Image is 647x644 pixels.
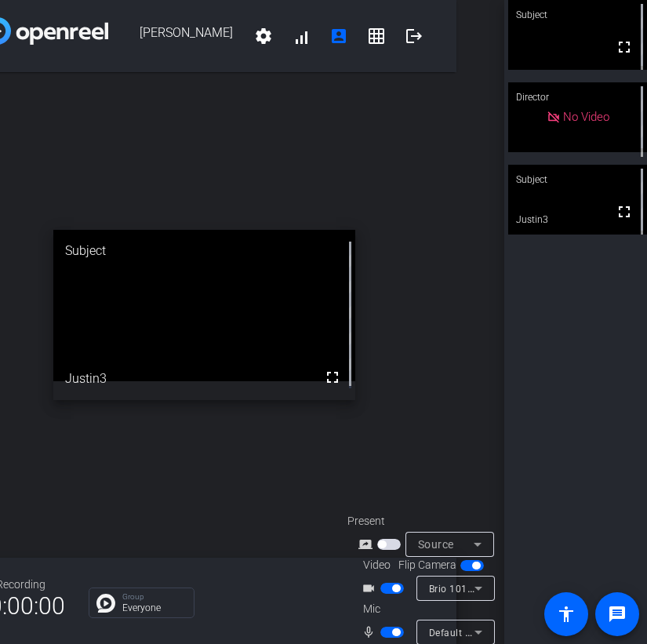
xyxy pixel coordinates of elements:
p: Group [122,593,186,601]
mat-icon: videocam_outline [362,579,380,598]
mat-icon: screen_share_outline [358,535,377,554]
span: Video [363,557,391,573]
mat-icon: fullscreen [615,202,634,221]
div: Subject [508,165,647,195]
mat-icon: logout [405,27,423,45]
div: Present [347,513,504,529]
mat-icon: grid_on [367,27,386,45]
mat-icon: account_box [329,27,348,45]
mat-icon: accessibility [557,605,576,624]
span: Brio 101 (046d:094d) [429,582,527,595]
span: Flip Camera [398,557,456,573]
span: Default - Microphone (Brio 101) [429,626,573,639]
span: No Video [563,110,609,124]
img: Chat Icon [96,594,115,613]
span: [PERSON_NAME] [108,17,245,55]
mat-icon: settings [254,27,273,45]
div: Mic [347,601,504,617]
mat-icon: fullscreen [323,368,342,387]
button: signal_cellular_alt [282,17,320,55]
mat-icon: mic_none [362,623,380,642]
mat-icon: fullscreen [615,38,634,56]
div: Subject [53,230,356,272]
span: Source [418,538,454,551]
p: Everyone [122,603,186,613]
div: Director [508,82,647,112]
mat-icon: message [608,605,627,624]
